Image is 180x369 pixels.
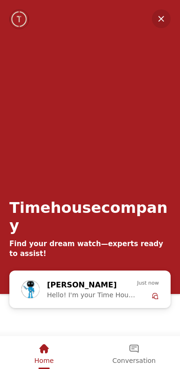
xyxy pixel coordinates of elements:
[22,280,39,298] img: Profile picture of Zoe
[16,274,164,304] div: Zoe
[152,9,171,28] em: Minimize
[10,10,29,29] img: Company logo
[9,199,171,234] div: Timehousecompany
[1,336,87,368] div: Home
[112,357,156,364] span: Conversation
[9,239,171,259] div: Find your dream watch—experts ready to assist!
[137,279,159,287] span: Just now
[9,271,171,308] div: Chat with us now
[47,291,137,299] span: Hello! I'm your Time House Watches Support Assistant. How can I assist you [DATE]?
[89,336,179,368] div: Conversation
[34,357,53,364] span: Home
[47,279,123,291] div: [PERSON_NAME]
